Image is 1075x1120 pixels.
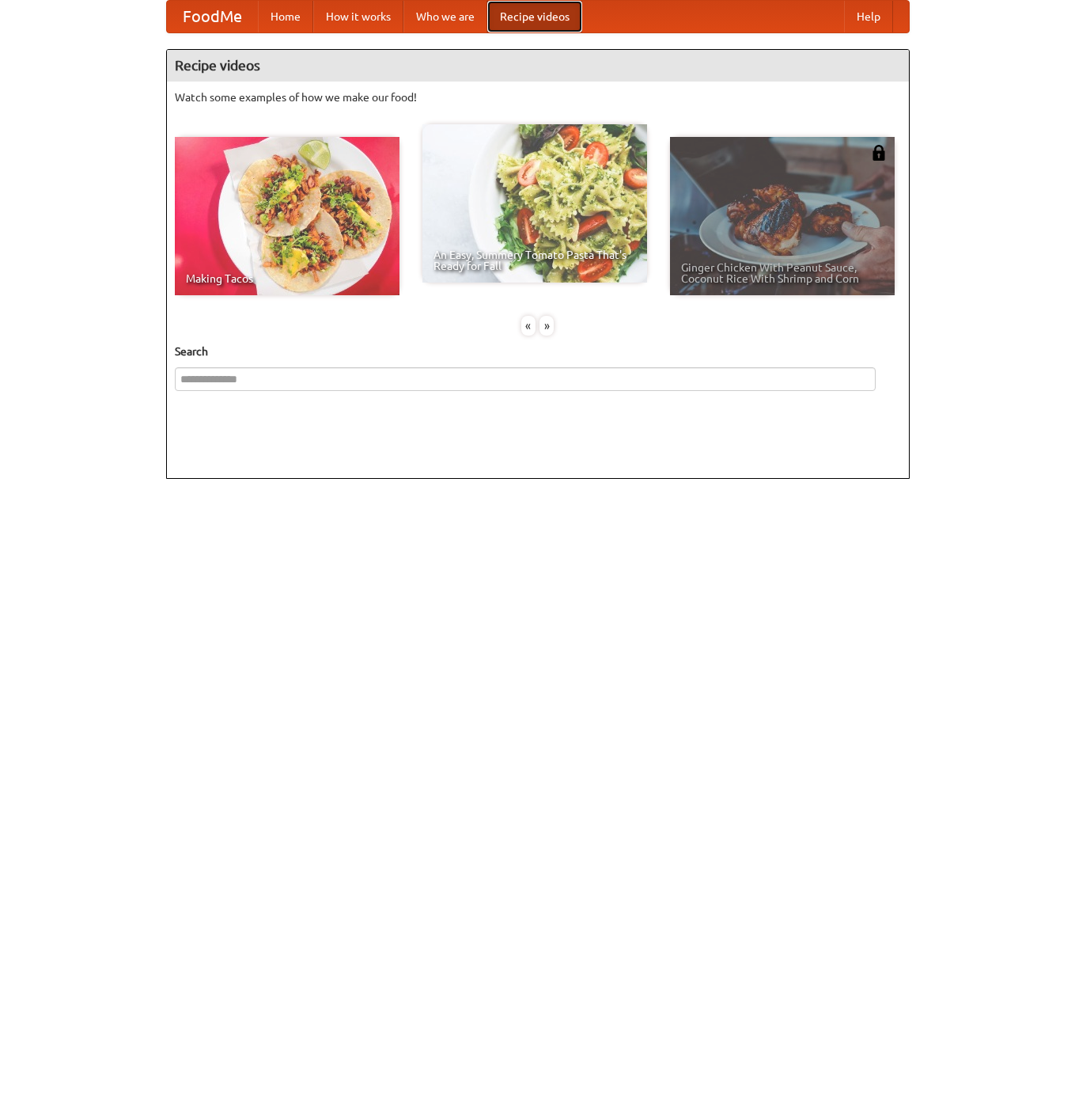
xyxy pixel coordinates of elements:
div: « [521,316,536,336]
div: » [539,316,554,336]
a: FoodMe [167,1,258,32]
a: Help [844,1,893,32]
p: Watch some examples of how we make our food! [175,89,901,105]
a: An Easy, Summery Tomato Pasta That's Ready for Fall [422,124,647,283]
h5: Search [175,344,901,359]
a: Recipe videos [487,1,582,32]
span: Making Tacos [186,273,388,284]
a: Making Tacos [175,137,399,295]
a: Home [258,1,313,32]
img: 483408.png [871,145,887,161]
h4: Recipe videos [167,50,909,82]
span: An Easy, Summery Tomato Pasta That's Ready for Fall [433,249,636,271]
a: Who we are [403,1,487,32]
a: How it works [313,1,403,32]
